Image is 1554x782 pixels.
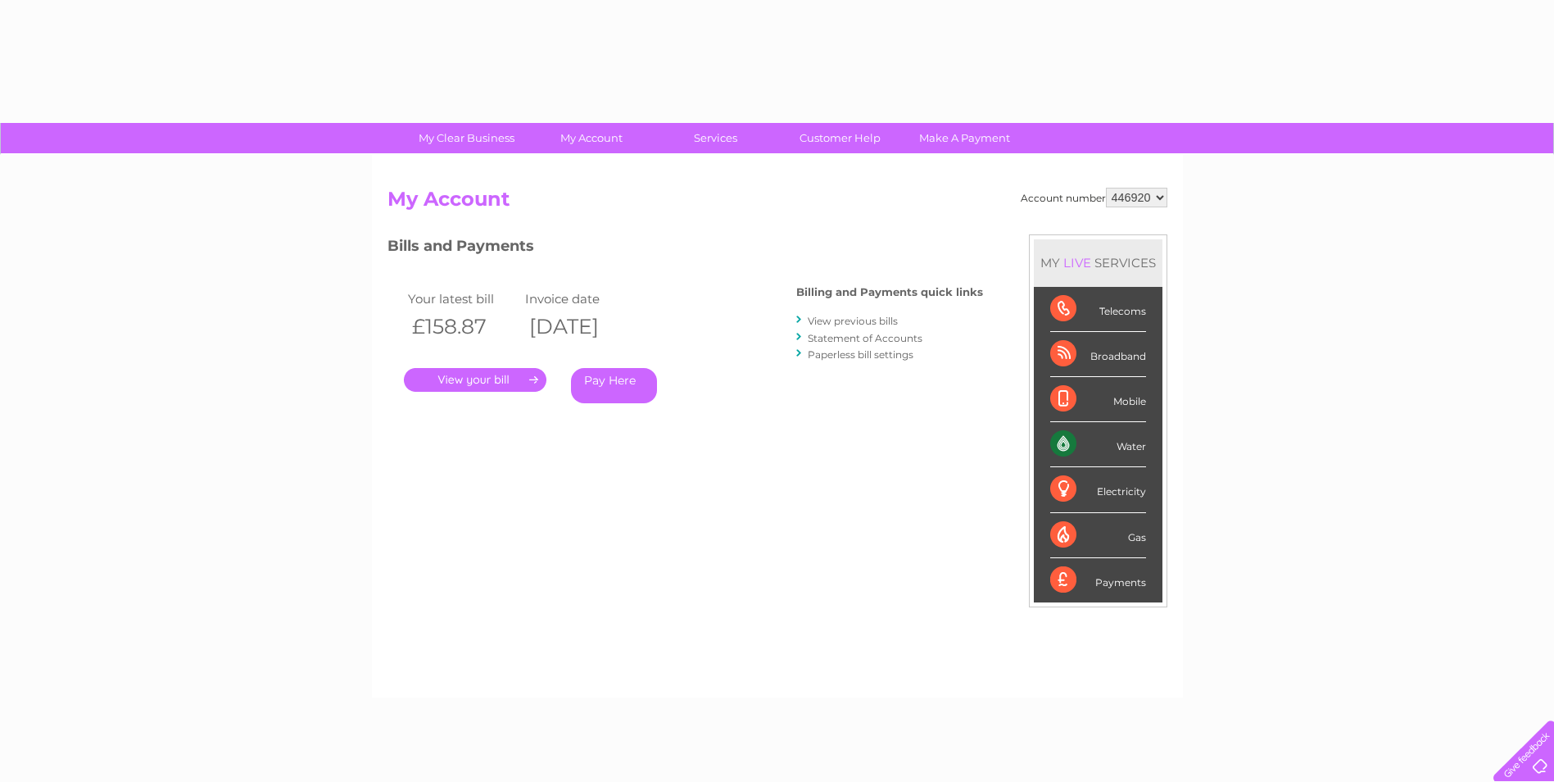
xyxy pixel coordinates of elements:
[1050,467,1146,512] div: Electricity
[648,123,783,153] a: Services
[399,123,534,153] a: My Clear Business
[808,332,922,344] a: Statement of Accounts
[521,288,639,310] td: Invoice date
[1034,239,1162,286] div: MY SERVICES
[387,234,983,263] h3: Bills and Payments
[1050,287,1146,332] div: Telecoms
[1021,188,1167,207] div: Account number
[1060,255,1094,271] div: LIVE
[1050,558,1146,602] div: Payments
[808,315,898,327] a: View previous bills
[387,188,1167,219] h2: My Account
[1050,513,1146,558] div: Gas
[897,123,1032,153] a: Make A Payment
[571,368,657,403] a: Pay Here
[521,310,639,343] th: [DATE]
[404,310,522,343] th: £158.87
[404,288,522,310] td: Your latest bill
[772,123,908,153] a: Customer Help
[808,348,913,361] a: Paperless bill settings
[523,123,659,153] a: My Account
[1050,377,1146,422] div: Mobile
[1050,332,1146,377] div: Broadband
[1050,422,1146,467] div: Water
[796,286,983,298] h4: Billing and Payments quick links
[404,368,546,392] a: .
